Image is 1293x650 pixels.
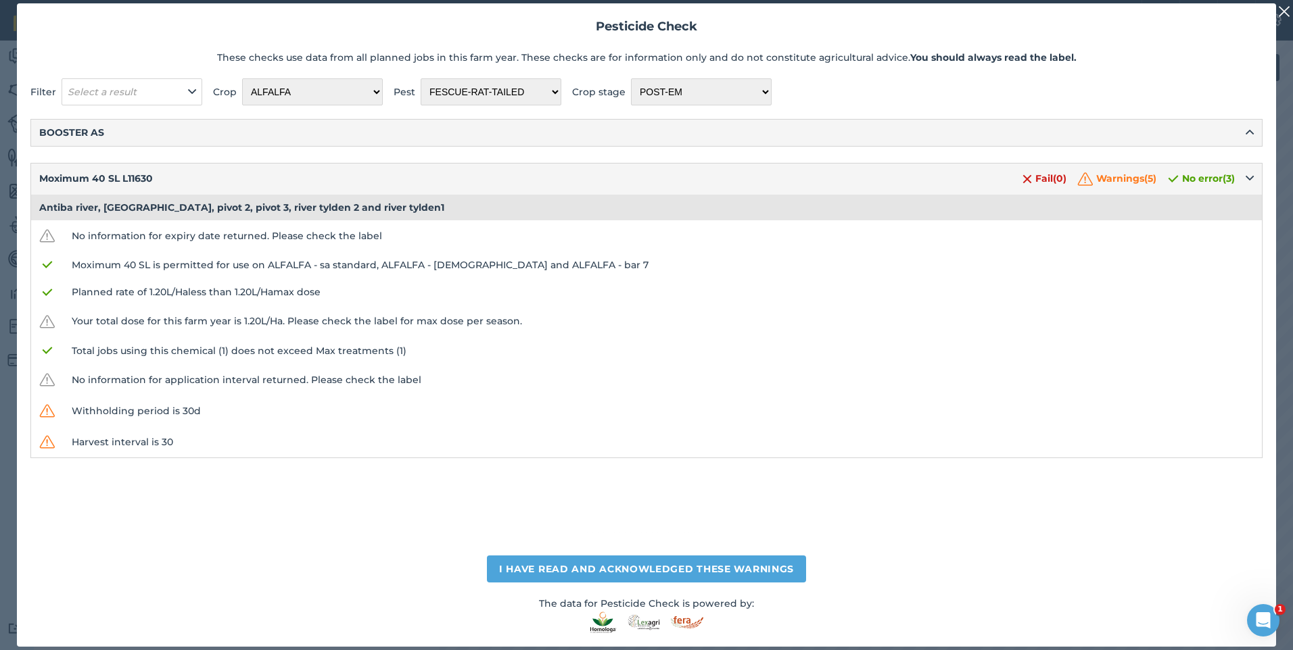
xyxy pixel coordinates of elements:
[31,163,1263,195] tr: Moximum 40 SL L11630 Fail(0) Warnings(5) No error(3)
[64,306,1263,337] td: Your total dose for this farm year is 1.20 L / Ha . Please check the label for max dose per season.
[64,426,1263,458] td: Harvest interval is 30
[68,86,137,98] em: Select a result
[31,195,1263,220] td: Antiba river, [GEOGRAPHIC_DATA], pivot 2, pivot 3, river tylden 2 and river tylden1
[64,364,1263,395] td: No information for application interval returned. Please check the label
[39,432,55,452] img: svg+xml;base64,PHN2ZyB4bWxucz0iaHR0cDovL3d3dy53My5vcmcvMjAwMC9zdmciIHdpZHRoPSIzMiIgaGVpZ2h0PSIzMC...
[30,17,1263,36] h2: Pesticide Check
[1247,604,1279,636] iframe: Intercom live chat
[64,337,1263,364] td: Total jobs using this chemical (1) does not exceed Max treatments (1)
[1167,171,1235,187] span: No error ( 3 )
[487,555,806,582] button: I have read and acknowledged these warnings
[213,84,237,99] span: Crop
[1278,3,1290,20] img: svg+xml;base64,PHN2ZyB4bWxucz0iaHR0cDovL3d3dy53My5vcmcvMjAwMC9zdmciIHdpZHRoPSIyMiIgaGVpZ2h0PSIzMC...
[30,50,1263,65] p: These checks use data from all planned jobs in this farm year. These checks are for information o...
[572,84,626,99] span: Crop stage
[1077,169,1156,189] span: Warnings ( 5 )
[39,226,55,246] img: svg+xml;base64,PHN2ZyB4bWxucz0iaHR0cDovL3d3dy53My5vcmcvMjAwMC9zdmciIHdpZHRoPSIzMiIgaGVpZ2h0PSIzMC...
[1275,604,1286,615] span: 1
[910,51,1077,64] strong: You should always read the label.
[41,257,53,273] img: svg+xml;base64,PHN2ZyB4bWxucz0iaHR0cDovL3d3dy53My5vcmcvMjAwMC9zdmciIHdpZHRoPSIxOCIgaGVpZ2h0PSIyNC...
[64,278,1263,305] td: Planned rate of 1.20 L / Ha less than 1.20 L / Ha max dose
[64,251,1263,278] td: Moximum 40 SL is permitted for use on ALFALFA - sa standard, ALFALFA - [DEMOGRAPHIC_DATA] and ALF...
[41,343,53,359] img: svg+xml;base64,PHN2ZyB4bWxucz0iaHR0cDovL3d3dy53My5vcmcvMjAwMC9zdmciIHdpZHRoPSIxOCIgaGVpZ2h0PSIyNC...
[62,78,202,105] button: Select a result
[539,596,754,611] p: The data for Pesticide Check is powered by:
[1022,171,1066,187] span: Fail ( 0 )
[39,401,55,421] img: svg+xml;base64,PHN2ZyB4bWxucz0iaHR0cDovL3d3dy53My5vcmcvMjAwMC9zdmciIHdpZHRoPSIzMiIgaGVpZ2h0PSIzMC...
[394,84,415,99] span: Pest
[39,171,153,186] span: Moximum 40 SL L11630
[31,120,1262,145] button: BOOSTER AS
[39,370,55,390] img: svg+xml;base64,PHN2ZyB4bWxucz0iaHR0cDovL3d3dy53My5vcmcvMjAwMC9zdmciIHdpZHRoPSIzMiIgaGVpZ2h0PSIzMC...
[1077,169,1094,189] img: svg+xml;base64,PHN2ZyB4bWxucz0iaHR0cDovL3d3dy53My5vcmcvMjAwMC9zdmciIHdpZHRoPSIzMiIgaGVpZ2h0PSIzMC...
[64,220,1263,251] td: No information for expiry date returned. Please check the label
[30,84,56,99] span: Filter
[671,616,703,629] img: Fera logo
[39,311,55,332] img: svg+xml;base64,PHN2ZyB4bWxucz0iaHR0cDovL3d3dy53My5vcmcvMjAwMC9zdmciIHdpZHRoPSIzMiIgaGVpZ2h0PSIzMC...
[625,611,663,633] img: Lexagri logo
[1022,171,1033,187] img: svg+xml;base64,PHN2ZyB4bWxucz0iaHR0cDovL3d3dy53My5vcmcvMjAwMC9zdmciIHdpZHRoPSIxNiIgaGVpZ2h0PSIyNC...
[1167,171,1179,187] img: svg+xml;base64,PHN2ZyB4bWxucz0iaHR0cDovL3d3dy53My5vcmcvMjAwMC9zdmciIHdpZHRoPSIxOCIgaGVpZ2h0PSIyNC...
[590,611,617,633] img: Homologa logo
[41,284,53,301] img: svg+xml;base64,PHN2ZyB4bWxucz0iaHR0cDovL3d3dy53My5vcmcvMjAwMC9zdmciIHdpZHRoPSIxOCIgaGVpZ2h0PSIyNC...
[64,395,1263,426] td: Withholding period is 30d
